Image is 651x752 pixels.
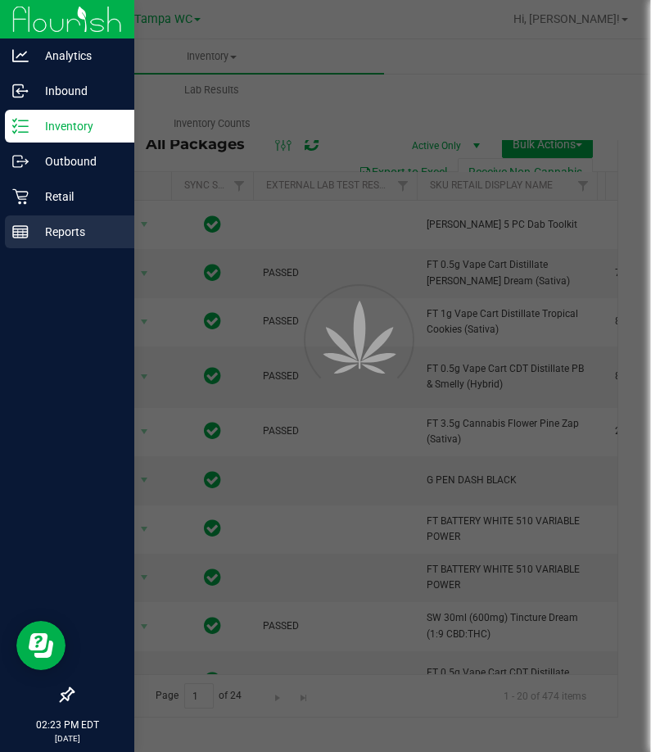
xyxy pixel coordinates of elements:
inline-svg: Reports [12,224,29,240]
inline-svg: Inbound [12,83,29,99]
p: 02:23 PM EDT [7,718,127,732]
inline-svg: Outbound [12,153,29,170]
p: Analytics [29,46,127,66]
p: Retail [29,187,127,206]
inline-svg: Retail [12,188,29,205]
p: Reports [29,222,127,242]
p: Inventory [29,116,127,136]
p: Outbound [29,152,127,171]
inline-svg: Analytics [12,48,29,64]
inline-svg: Inventory [12,118,29,134]
p: [DATE] [7,732,127,745]
p: Inbound [29,81,127,101]
iframe: Resource center [16,621,66,670]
